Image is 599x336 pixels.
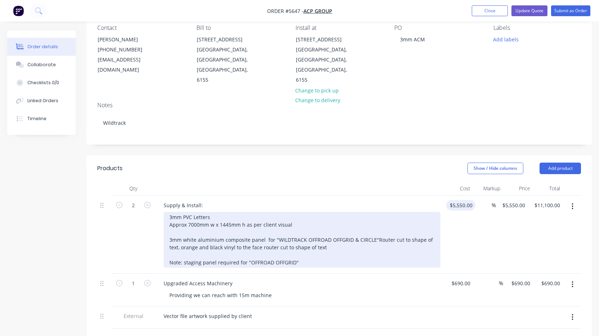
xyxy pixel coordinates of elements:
[540,163,581,174] button: Add product
[296,45,356,85] div: [GEOGRAPHIC_DATA], [GEOGRAPHIC_DATA], [GEOGRAPHIC_DATA], 6155
[97,164,123,173] div: Products
[291,85,342,95] button: Change to pick up
[7,56,76,74] button: Collaborate
[394,24,482,31] div: PO
[27,97,58,104] div: Linked Orders
[467,163,523,174] button: Show / Hide columns
[533,181,563,196] div: Total
[489,34,523,44] button: Add labels
[97,112,581,134] div: Wildtrack
[27,62,56,68] div: Collaborate
[492,201,496,209] span: %
[7,92,76,110] button: Linked Orders
[267,8,303,14] span: Order #5647 -
[551,5,590,16] button: Submit as Order
[493,24,581,31] div: Labels
[97,102,581,109] div: Notes
[158,311,258,321] div: Vector file artwork supplied by client
[158,200,209,210] div: Supply & Install:
[291,95,344,105] button: Change to delivery
[92,34,164,75] div: [PERSON_NAME][PHONE_NUMBER][EMAIL_ADDRESS][DOMAIN_NAME]
[443,181,473,196] div: Cost
[98,35,157,45] div: [PERSON_NAME]
[7,110,76,128] button: Timeline
[27,115,46,122] div: Timeline
[511,5,547,16] button: Update Quote
[112,181,155,196] div: Qty
[13,5,24,16] img: Factory
[473,181,503,196] div: Markup
[296,35,356,45] div: [STREET_ADDRESS]
[191,34,263,85] div: [STREET_ADDRESS][GEOGRAPHIC_DATA], [GEOGRAPHIC_DATA], [GEOGRAPHIC_DATA], 6155
[290,34,362,85] div: [STREET_ADDRESS][GEOGRAPHIC_DATA], [GEOGRAPHIC_DATA], [GEOGRAPHIC_DATA], 6155
[197,35,257,45] div: [STREET_ADDRESS]
[197,45,257,85] div: [GEOGRAPHIC_DATA], [GEOGRAPHIC_DATA], [GEOGRAPHIC_DATA], 6155
[196,24,284,31] div: Bill to
[158,278,238,289] div: Upgraded Access Machinery
[98,55,157,75] div: [EMAIL_ADDRESS][DOMAIN_NAME]
[296,24,383,31] div: Install at
[499,279,503,287] span: %
[7,38,76,56] button: Order details
[115,312,152,320] span: External
[164,212,440,268] div: 3mm PVC Letters Approx 7000mm w x 1445mm h as per client visual 3mm white aluminium composite pan...
[394,34,431,45] div: 3mm ACM
[27,44,58,50] div: Order details
[27,80,59,86] div: Checklists 0/0
[303,8,332,14] a: ACP Group
[472,5,508,16] button: Close
[97,24,185,31] div: Contact
[98,45,157,55] div: [PHONE_NUMBER]
[7,74,76,92] button: Checklists 0/0
[164,290,278,300] div: Providing we can reach with 15m machine
[503,181,533,196] div: Price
